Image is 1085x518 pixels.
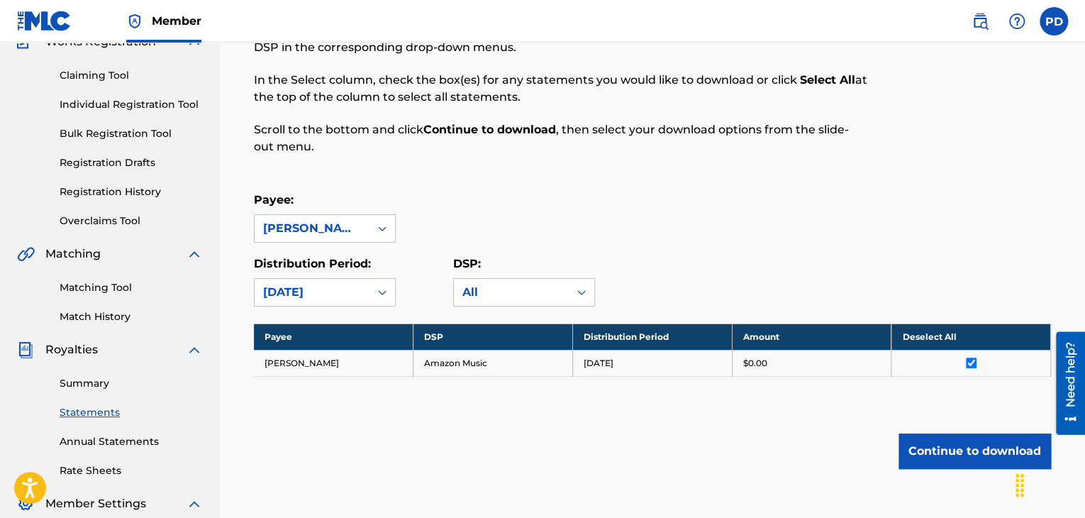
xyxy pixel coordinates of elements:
[263,220,361,237] div: [PERSON_NAME]
[126,13,143,30] img: Top Rightsholder
[1008,13,1025,30] img: help
[60,280,203,295] a: Matching Tool
[186,341,203,358] img: expand
[800,73,855,87] strong: Select All
[891,324,1051,350] th: Deselect All
[1008,464,1031,507] div: Drag
[254,72,867,106] p: In the Select column, check the box(es) for any statements you would like to download or click at...
[462,284,560,301] div: All
[1040,7,1068,35] div: User Menu
[1045,332,1085,435] iframe: Resource Center
[17,246,35,263] img: Matching
[743,357,767,370] p: $0.00
[413,324,573,350] th: DSP
[60,376,203,391] a: Summary
[423,123,556,136] strong: Continue to download
[254,121,867,155] p: Scroll to the bottom and click , then select your download options from the slide-out menu.
[60,214,203,228] a: Overclaims Tool
[45,495,146,512] span: Member Settings
[16,10,35,75] div: Need help?
[1003,7,1031,35] div: Help
[60,68,203,83] a: Claiming Tool
[972,13,989,30] img: search
[45,341,98,358] span: Royalties
[17,495,34,512] img: Member Settings
[254,324,413,350] th: Payee
[898,434,1051,469] button: Continue to download
[453,257,481,270] label: DSP:
[45,246,101,263] span: Matching
[60,434,203,449] a: Annual Statements
[254,350,413,376] td: [PERSON_NAME]
[60,126,203,141] a: Bulk Registration Tool
[60,155,203,170] a: Registration Drafts
[186,246,203,263] img: expand
[572,324,732,350] th: Distribution Period
[186,495,203,512] img: expand
[152,13,201,29] span: Member
[60,463,203,478] a: Rate Sheets
[254,193,294,206] label: Payee:
[60,405,203,420] a: Statements
[732,324,891,350] th: Amount
[413,350,573,376] td: Amazon Music
[263,284,361,301] div: [DATE]
[572,350,732,376] td: [DATE]
[60,184,203,199] a: Registration History
[966,7,994,35] a: Public Search
[60,97,203,112] a: Individual Registration Tool
[1014,450,1085,518] iframe: Chat Widget
[17,341,34,358] img: Royalties
[60,309,203,324] a: Match History
[254,257,371,270] label: Distribution Period:
[17,11,72,31] img: MLC Logo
